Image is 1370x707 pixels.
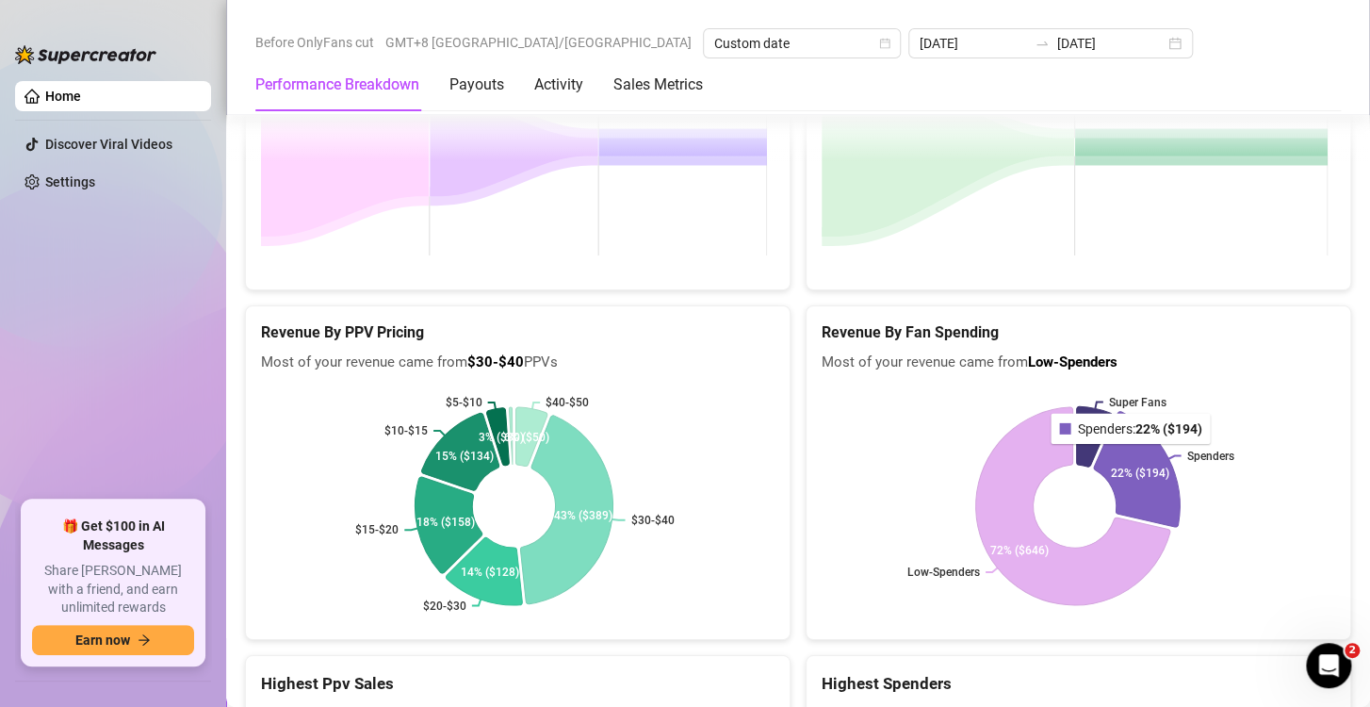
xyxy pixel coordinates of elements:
text: Spenders [1186,449,1233,462]
text: Low-Spenders [907,566,980,579]
div: Highest Spenders [822,671,1335,697]
span: 🎁 Get $100 in AI Messages [32,518,194,554]
img: logo-BBDzfeDw.svg [15,45,156,64]
a: Discover Viral Videos [45,137,172,152]
span: calendar [879,38,890,49]
h5: Revenue By PPV Pricing [261,321,775,344]
div: Payouts [449,74,504,96]
span: Before OnlyFans cut [255,28,374,57]
text: $30-$40 [630,514,674,527]
text: $40-$50 [546,396,589,409]
div: Highest Ppv Sales [261,671,775,697]
text: $20-$30 [423,599,466,612]
span: swap-right [1035,36,1050,51]
span: Share [PERSON_NAME] with a friend, and earn unlimited rewards [32,562,194,617]
b: Low-Spenders [1028,353,1117,370]
div: Activity [534,74,583,96]
text: Super Fans [1109,395,1166,408]
text: $10-$15 [384,424,428,437]
text: $15-$20 [355,523,399,536]
span: arrow-right [138,633,151,647]
input: Start date [920,33,1027,54]
button: Earn nowarrow-right [32,625,194,655]
span: Most of your revenue came from PPVs [261,352,775,374]
text: $5-$10 [446,396,482,409]
a: Home [45,89,81,104]
span: Earn now [75,633,130,648]
span: to [1035,36,1050,51]
span: Custom date [714,29,889,58]
span: 2 [1345,643,1360,658]
div: Sales Metrics [613,74,703,96]
b: $30-$40 [467,353,524,370]
span: Most of your revenue came from [822,352,1335,374]
h5: Revenue By Fan Spending [822,321,1335,344]
a: Settings [45,174,95,189]
span: GMT+8 [GEOGRAPHIC_DATA]/[GEOGRAPHIC_DATA] [385,28,692,57]
div: Performance Breakdown [255,74,419,96]
iframe: Intercom live chat [1306,643,1351,688]
input: End date [1057,33,1165,54]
